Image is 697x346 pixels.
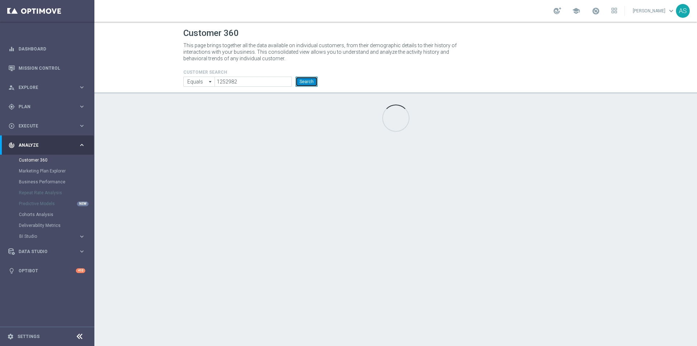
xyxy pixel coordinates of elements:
a: Business Performance [19,179,76,185]
div: BI Studio [19,234,78,239]
a: Settings [17,334,40,339]
button: Data Studio keyboard_arrow_right [8,249,86,255]
span: Analyze [19,143,78,147]
i: keyboard_arrow_right [78,142,85,148]
i: gps_fixed [8,103,15,110]
div: Predictive Models [19,198,94,209]
i: track_changes [8,142,15,148]
span: Data Studio [19,249,78,254]
a: Dashboard [19,39,85,58]
a: Optibot [19,261,76,280]
div: Customer 360 [19,155,94,166]
span: Execute [19,124,78,128]
span: BI Studio [19,234,71,239]
i: settings [7,333,14,340]
span: keyboard_arrow_down [667,7,675,15]
a: Marketing Plan Explorer [19,168,76,174]
input: Enter CID, Email, name or phone [183,77,215,87]
div: Mission Control [8,58,85,78]
div: +10 [76,268,85,273]
button: gps_fixed Plan keyboard_arrow_right [8,104,86,110]
a: Cohorts Analysis [19,212,76,217]
i: keyboard_arrow_right [78,122,85,129]
a: Mission Control [19,58,85,78]
div: Data Studio [8,248,78,255]
span: Explore [19,85,78,90]
div: BI Studio [19,231,94,242]
div: Explore [8,84,78,91]
i: play_circle_outline [8,123,15,129]
button: play_circle_outline Execute keyboard_arrow_right [8,123,86,129]
i: lightbulb [8,268,15,274]
button: lightbulb Optibot +10 [8,268,86,274]
button: person_search Explore keyboard_arrow_right [8,85,86,90]
i: keyboard_arrow_right [78,84,85,91]
button: track_changes Analyze keyboard_arrow_right [8,142,86,148]
i: keyboard_arrow_right [78,248,85,255]
div: Optibot [8,261,85,280]
div: Dashboard [8,39,85,58]
button: equalizer Dashboard [8,46,86,52]
a: [PERSON_NAME]keyboard_arrow_down [632,5,676,16]
i: keyboard_arrow_right [78,233,85,240]
div: Analyze [8,142,78,148]
i: person_search [8,84,15,91]
div: Repeat Rate Analysis [19,187,94,198]
h4: CUSTOMER SEARCH [183,70,318,75]
button: BI Studio keyboard_arrow_right [19,233,86,239]
button: Search [295,77,318,87]
div: Execute [8,123,78,129]
p: This page brings together all the data available on individual customers, from their demographic ... [183,42,463,62]
h1: Customer 360 [183,28,608,38]
i: arrow_drop_down [207,77,214,86]
div: AS [676,4,690,18]
div: Plan [8,103,78,110]
button: Mission Control [8,65,86,71]
span: Plan [19,105,78,109]
i: keyboard_arrow_right [78,103,85,110]
a: Customer 360 [19,157,76,163]
div: Business Performance [19,176,94,187]
div: Cohorts Analysis [19,209,94,220]
div: Deliverability Metrics [19,220,94,231]
i: equalizer [8,46,15,52]
input: Enter CID, Email, name or phone [215,77,292,87]
a: Deliverability Metrics [19,223,76,228]
div: NEW [77,202,89,206]
span: school [572,7,580,15]
div: Marketing Plan Explorer [19,166,94,176]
